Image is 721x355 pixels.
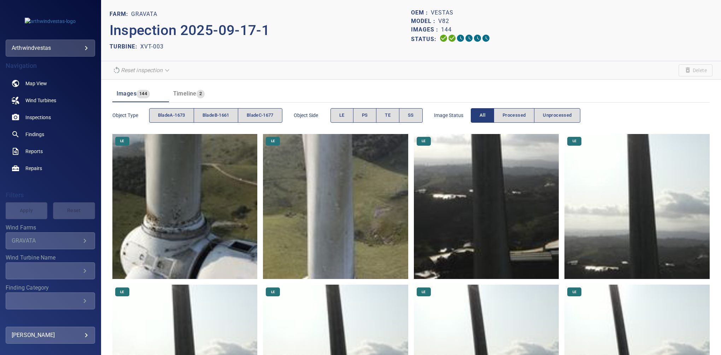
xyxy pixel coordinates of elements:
[25,148,43,155] span: Reports
[6,292,95,309] div: Finding Category
[330,108,423,123] div: objectSide
[238,108,282,123] button: bladeC-1677
[6,126,95,143] a: findings noActive
[25,165,42,172] span: Repairs
[503,111,526,120] span: Processed
[117,90,136,97] span: Images
[6,192,95,199] h4: Filters
[12,42,89,54] div: arthwindvestas
[25,97,56,104] span: Wind Turbines
[110,64,174,76] div: Reset inspection
[385,111,391,120] span: TE
[473,34,482,42] svg: Matching 0%
[6,160,95,177] a: repairs noActive
[6,262,95,279] div: Wind Turbine Name
[438,17,449,25] p: V82
[136,90,150,98] span: 144
[568,290,581,295] span: LE
[411,8,431,17] p: OEM :
[12,237,81,244] div: GRAVATA
[25,114,51,121] span: Inspections
[448,34,456,42] svg: Data Formatted 100%
[6,285,95,291] label: Finding Category
[6,92,95,109] a: windturbines noActive
[376,108,399,123] button: TE
[25,131,44,138] span: Findings
[203,111,229,120] span: bladeB-1661
[116,290,128,295] span: LE
[25,18,76,25] img: arthwindvestas-logo
[439,34,448,42] svg: Uploading 100%
[6,40,95,57] div: arthwindvestas
[149,108,282,123] div: objectType
[6,109,95,126] a: inspections noActive
[121,67,163,74] em: Reset inspection
[110,64,174,76] div: Unable to reset the inspection due to your user permissions
[110,10,131,18] p: FARM:
[247,111,274,120] span: bladeC-1677
[6,75,95,92] a: map noActive
[441,25,452,34] p: 144
[149,108,194,123] button: bladeA-1673
[110,42,140,51] p: TURBINE:
[494,108,534,123] button: Processed
[6,225,95,231] label: Wind Farms
[399,108,423,123] button: SS
[194,108,238,123] button: bladeB-1661
[417,139,430,144] span: LE
[465,34,473,42] svg: ML Processing 0%
[6,315,95,321] label: Finding Type
[197,90,205,98] span: 2
[6,232,95,249] div: Wind Farms
[417,290,430,295] span: LE
[534,108,580,123] button: Unprocessed
[6,143,95,160] a: reports noActive
[110,20,411,41] p: Inspection 2025-09-17-1
[471,108,494,123] button: All
[140,42,164,51] p: XVT-003
[267,139,279,144] span: LE
[568,139,581,144] span: LE
[431,8,453,17] p: Vestas
[339,111,345,120] span: LE
[543,111,571,120] span: Unprocessed
[267,290,279,295] span: LE
[411,17,438,25] p: Model :
[6,62,95,69] h4: Navigation
[471,108,581,123] div: imageStatus
[6,255,95,261] label: Wind Turbine Name
[411,25,441,34] p: Images :
[434,112,471,119] span: Image Status
[25,80,47,87] span: Map View
[294,112,330,119] span: Object Side
[330,108,353,123] button: LE
[112,112,149,119] span: Object type
[158,111,185,120] span: bladeA-1673
[173,90,197,97] span: Timeline
[456,34,465,42] svg: Selecting 0%
[12,330,89,341] div: [PERSON_NAME]
[411,34,439,44] p: Status:
[116,139,128,144] span: LE
[480,111,485,120] span: All
[408,111,414,120] span: SS
[362,111,368,120] span: PS
[131,10,157,18] p: GRAVATA
[482,34,490,42] svg: Classification 0%
[353,108,377,123] button: PS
